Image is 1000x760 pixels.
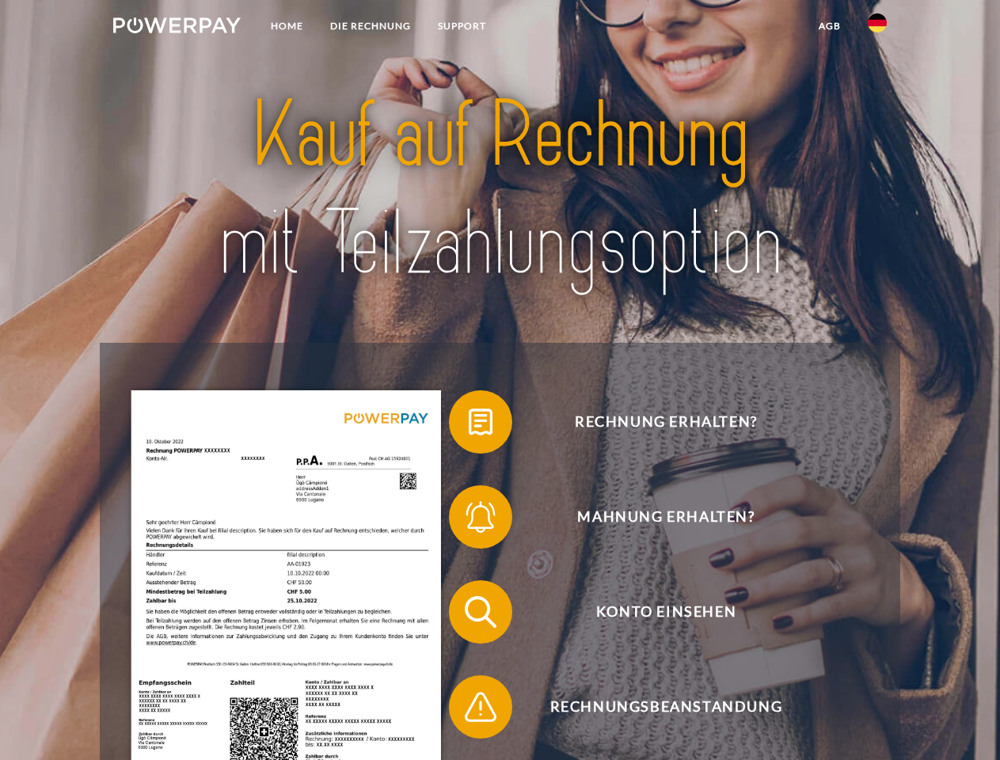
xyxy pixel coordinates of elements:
span: Konto einsehen [472,580,860,644]
img: logo-powerpay-white.svg [113,17,241,33]
img: de [868,13,887,32]
a: Home [257,12,317,40]
a: SUPPORT [424,12,500,40]
button: Rechnung erhalten? [449,390,861,454]
button: Mahnung erhalten? [449,485,861,549]
span: Mahnung erhalten? [472,485,860,549]
img: qb_search.svg [461,592,500,632]
span: Rechnung erhalten? [472,390,860,454]
a: agb [805,12,854,40]
button: Konto einsehen [449,580,861,644]
img: qb_warning.svg [461,687,500,727]
button: Rechnungsbeanstandung [449,675,861,739]
img: qb_bill.svg [461,402,500,442]
a: DIE RECHNUNG [317,12,424,40]
img: qb_bell.svg [461,497,500,537]
img: title-powerpay_de.svg [151,76,849,303]
span: Rechnungsbeanstandung [472,675,860,739]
